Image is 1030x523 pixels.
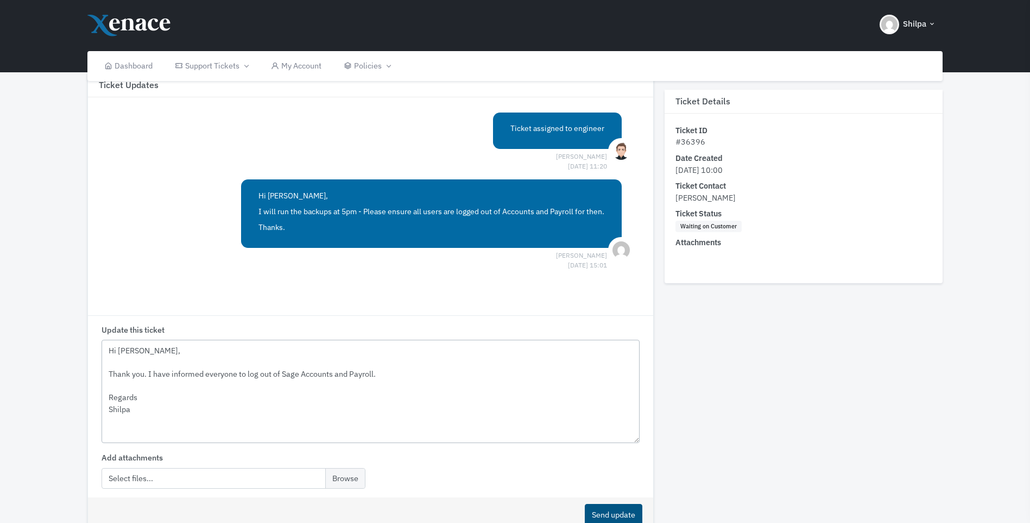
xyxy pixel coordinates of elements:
[675,237,932,249] dt: Attachments
[510,123,604,134] p: Ticket assigned to engineer
[675,221,741,233] span: Waiting on Customer
[675,165,723,175] span: [DATE] 10:00
[332,51,401,81] a: Policies
[675,192,736,203] span: [PERSON_NAME]
[102,452,163,464] label: Add attachments
[102,324,165,336] label: Update this ticket
[260,51,333,81] a: My Account
[675,208,932,220] dt: Ticket Status
[873,5,943,43] button: Shilpa
[556,152,607,161] span: [PERSON_NAME] [DATE] 11:20
[880,15,899,34] img: Header Avatar
[903,18,926,30] span: Shilpa
[88,73,654,97] h3: Ticket Updates
[93,51,164,81] a: Dashboard
[556,251,607,260] span: [PERSON_NAME] [DATE] 15:01
[258,190,604,202] p: Hi [PERSON_NAME],
[258,222,604,233] p: Thanks.
[258,206,604,217] p: I will run the backups at 5pm - Please ensure all users are logged out of Accounts and Payroll fo...
[675,137,705,147] span: #36396
[665,90,943,114] h3: Ticket Details
[163,51,259,81] a: Support Tickets
[675,152,932,164] dt: Date Created
[675,180,932,192] dt: Ticket Contact
[675,124,932,136] dt: Ticket ID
